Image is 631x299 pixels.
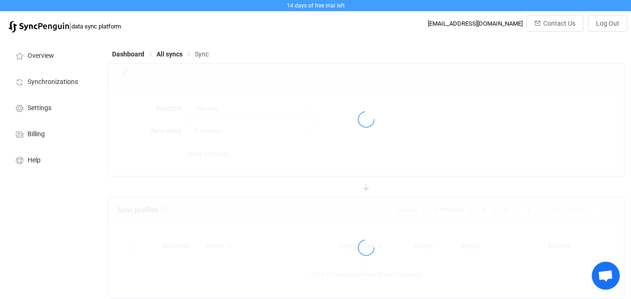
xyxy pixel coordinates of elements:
[28,157,41,164] span: Help
[5,68,98,94] a: Synchronizations
[28,131,45,138] span: Billing
[28,104,51,112] span: Settings
[28,52,54,60] span: Overview
[5,146,98,173] a: Help
[543,20,575,27] span: Contact Us
[526,15,583,32] button: Contact Us
[592,262,620,290] a: Open chat
[596,20,619,27] span: Log Out
[5,42,98,68] a: Overview
[112,50,144,58] span: Dashboard
[28,78,78,86] span: Synchronizations
[8,20,121,33] a: |data sync platform
[71,23,121,30] span: data sync platform
[5,94,98,120] a: Settings
[195,50,209,58] span: Sync
[112,51,209,57] div: Breadcrumb
[156,50,183,58] span: All syncs
[8,21,69,33] img: syncpenguin.svg
[5,120,98,146] a: Billing
[588,15,627,32] button: Log Out
[69,20,71,33] span: |
[287,2,345,9] span: 14 days of free trial left
[428,20,523,27] div: [EMAIL_ADDRESS][DOMAIN_NAME]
